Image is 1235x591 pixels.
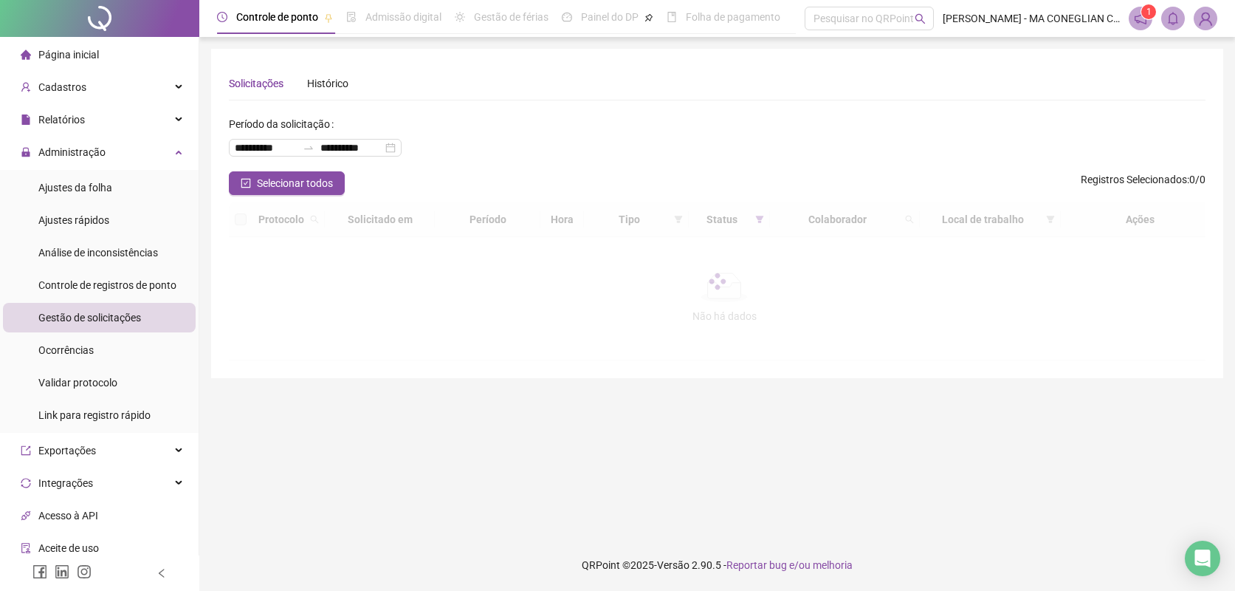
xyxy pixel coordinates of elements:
[236,11,318,23] span: Controle de ponto
[38,114,85,126] span: Relatórios
[915,13,926,24] span: search
[21,82,31,92] span: user-add
[38,409,151,421] span: Link para registro rápido
[38,146,106,158] span: Administração
[38,81,86,93] span: Cadastros
[474,11,548,23] span: Gestão de férias
[303,142,314,154] span: swap-right
[21,445,31,456] span: export
[38,542,99,554] span: Aceite de uso
[241,178,251,188] span: check-square
[21,147,31,157] span: lock
[1146,7,1152,17] span: 1
[581,11,639,23] span: Painel do DP
[943,10,1120,27] span: [PERSON_NAME] - MA CONEGLIAN CENTRAL
[257,175,333,191] span: Selecionar todos
[38,445,96,457] span: Exportações
[38,477,93,489] span: Integrações
[217,12,227,22] span: clock-circle
[346,12,357,22] span: file-done
[229,75,283,92] div: Solicitações
[38,510,98,522] span: Acesso à API
[21,49,31,60] span: home
[32,564,47,579] span: facebook
[21,510,31,521] span: api
[1081,171,1205,195] span: : 0 / 0
[38,49,99,61] span: Página inicial
[38,214,109,226] span: Ajustes rápidos
[77,564,92,579] span: instagram
[199,539,1235,591] footer: QRPoint © 2025 - 2.90.5 -
[562,12,572,22] span: dashboard
[726,559,853,571] span: Reportar bug e/ou melhoria
[644,13,653,22] span: pushpin
[38,182,112,194] span: Ajustes da folha
[1166,12,1180,25] span: bell
[229,112,340,136] label: Período da solicitação
[1081,174,1187,185] span: Registros Selecionados
[365,11,441,23] span: Admissão digital
[657,559,689,571] span: Versão
[455,12,465,22] span: sun
[229,171,345,195] button: Selecionar todos
[1141,4,1156,19] sup: 1
[21,115,31,125] span: file
[55,564,69,579] span: linkedin
[38,279,176,291] span: Controle de registros de ponto
[38,247,158,259] span: Análise de inconsistências
[686,11,780,23] span: Folha de pagamento
[324,13,333,22] span: pushpin
[303,142,314,154] span: to
[307,75,348,92] div: Histórico
[1194,7,1217,30] img: 30179
[1185,541,1220,576] div: Open Intercom Messenger
[21,543,31,553] span: audit
[1134,12,1147,25] span: notification
[156,568,167,578] span: left
[38,344,94,356] span: Ocorrências
[21,478,31,488] span: sync
[38,377,117,389] span: Validar protocolo
[667,12,677,22] span: book
[38,312,141,324] span: Gestão de solicitações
